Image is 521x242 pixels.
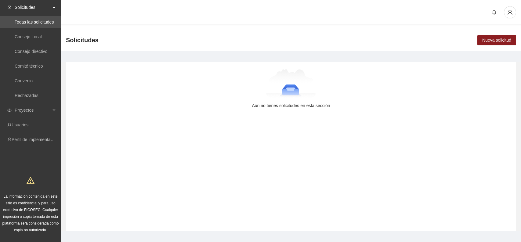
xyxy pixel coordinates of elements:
[490,10,499,15] span: bell
[15,34,42,39] a: Consejo Local
[66,35,99,45] span: Solicitudes
[12,137,59,142] a: Perfil de implementadora
[15,104,51,116] span: Proyectos
[504,9,516,15] span: user
[504,6,516,18] button: user
[15,1,51,13] span: Solicitudes
[15,64,43,69] a: Comité técnico
[15,93,38,98] a: Rechazadas
[477,35,516,45] button: Nueva solicitud
[12,122,28,127] a: Usuarios
[7,108,12,112] span: eye
[15,78,33,83] a: Convenio
[27,177,34,184] span: warning
[266,69,316,100] img: Aún no tienes solicitudes en esta sección
[489,7,499,17] button: bell
[76,102,506,109] div: Aún no tienes solicitudes en esta sección
[15,20,54,24] a: Todas las solicitudes
[2,194,59,232] span: La información contenida en este sitio es confidencial y para uso exclusivo de FICOSEC. Cualquier...
[15,49,47,54] a: Consejo directivo
[7,5,12,9] span: inbox
[482,37,511,43] span: Nueva solicitud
